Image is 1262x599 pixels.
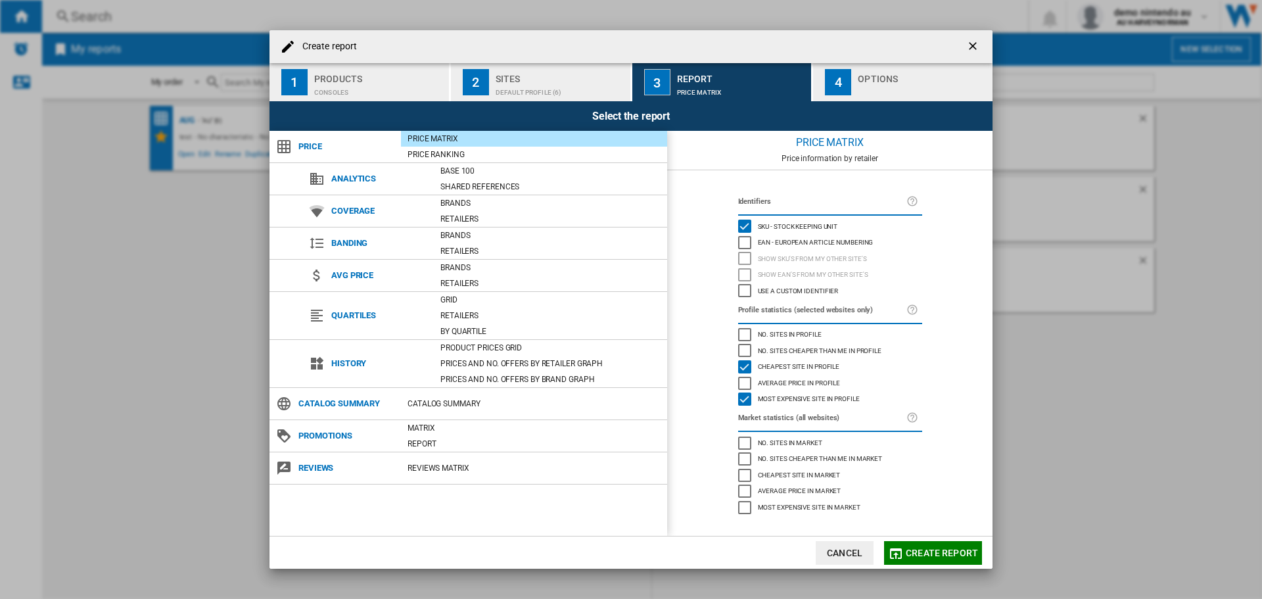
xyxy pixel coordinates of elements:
div: Prices and No. offers by brand graph [434,373,667,386]
div: Matrix [401,421,667,435]
span: No. sites cheaper than me in market [758,453,883,462]
div: 1 [281,69,308,95]
md-checkbox: Show SKU'S from my other site's [738,251,922,267]
span: Quartiles [325,306,434,325]
div: REVIEWS Matrix [401,462,667,475]
span: Catalog Summary [292,395,401,413]
span: Show SKU'S from my other site's [758,253,867,262]
div: Grid [434,293,667,306]
span: Promotions [292,427,401,445]
span: No. sites in market [758,437,822,446]
md-checkbox: EAN - European Article Numbering [738,235,922,251]
div: Retailers [434,309,667,322]
label: Profile statistics (selected websites only) [738,303,906,318]
md-checkbox: Use a custom identifier [738,283,922,299]
md-checkbox: Cheapest site in profile [738,359,922,375]
div: Brands [434,261,667,274]
div: Prices and No. offers by retailer graph [434,357,667,370]
div: Price Matrix [677,82,806,96]
div: Products [314,68,444,82]
div: Brands [434,229,667,242]
div: Report [401,437,667,450]
button: Create report [884,541,982,565]
md-checkbox: Cheapest site in market [738,467,922,483]
div: Select the report [269,101,993,131]
div: Base 100 [434,164,667,178]
span: Show EAN's from my other site's [758,269,868,278]
div: Consoles [314,82,444,96]
div: Brands [434,197,667,210]
md-checkbox: Average price in profile [738,375,922,391]
span: Average price in profile [758,377,841,387]
button: 4 Options [813,63,993,101]
div: Retailers [434,212,667,226]
md-checkbox: Most expensive site in profile [738,391,922,408]
span: History [325,354,434,373]
div: Shared references [434,180,667,193]
div: Report [677,68,806,82]
div: Retailers [434,245,667,258]
button: getI18NText('BUTTONS.CLOSE_DIALOG') [961,34,987,60]
div: 4 [825,69,851,95]
span: No. sites in profile [758,329,822,338]
label: Market statistics (all websites) [738,411,906,425]
span: No. sites cheaper than me in profile [758,345,881,354]
span: Avg price [325,266,434,285]
md-checkbox: No. sites cheaper than me in market [738,451,922,467]
button: 2 Sites Default profile (6) [451,63,632,101]
md-checkbox: SKU - Stock Keeping Unit [738,218,922,235]
div: By quartile [434,325,667,338]
span: Use a custom identifier [758,285,839,295]
button: 3 Report Price Matrix [632,63,813,101]
div: 3 [644,69,670,95]
md-checkbox: No. sites in profile [738,327,922,343]
span: Most expensive site in market [758,502,860,511]
label: Identifiers [738,195,906,209]
span: EAN - European Article Numbering [758,237,874,246]
md-checkbox: Show EAN's from my other site's [738,267,922,283]
span: Analytics [325,170,434,188]
h4: Create report [296,40,357,53]
span: Coverage [325,202,434,220]
div: Price Matrix [401,132,667,145]
div: Price information by retailer [667,154,993,163]
div: 2 [463,69,489,95]
md-checkbox: No. sites in market [738,435,922,451]
span: Create report [906,548,978,558]
span: SKU - Stock Keeping Unit [758,221,838,230]
div: Price Ranking [401,148,667,161]
span: Reviews [292,459,401,477]
md-checkbox: Average price in market [738,483,922,500]
span: Cheapest site in market [758,469,841,479]
span: Banding [325,234,434,252]
div: Price Matrix [667,131,993,154]
div: Retailers [434,277,667,290]
span: Average price in market [758,485,841,494]
div: Sites [496,68,625,82]
div: Options [858,68,987,82]
span: Price [292,137,401,156]
div: Product prices grid [434,341,667,354]
span: Cheapest site in profile [758,361,840,370]
md-checkbox: Most expensive site in market [738,499,922,515]
ng-md-icon: getI18NText('BUTTONS.CLOSE_DIALOG') [966,39,982,55]
div: Catalog Summary [401,397,667,410]
md-checkbox: No. sites cheaper than me in profile [738,343,922,359]
button: Cancel [816,541,874,565]
span: Most expensive site in profile [758,393,860,402]
button: 1 Products Consoles [269,63,450,101]
div: Default profile (6) [496,82,625,96]
md-dialog: Create report ... [269,30,993,569]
